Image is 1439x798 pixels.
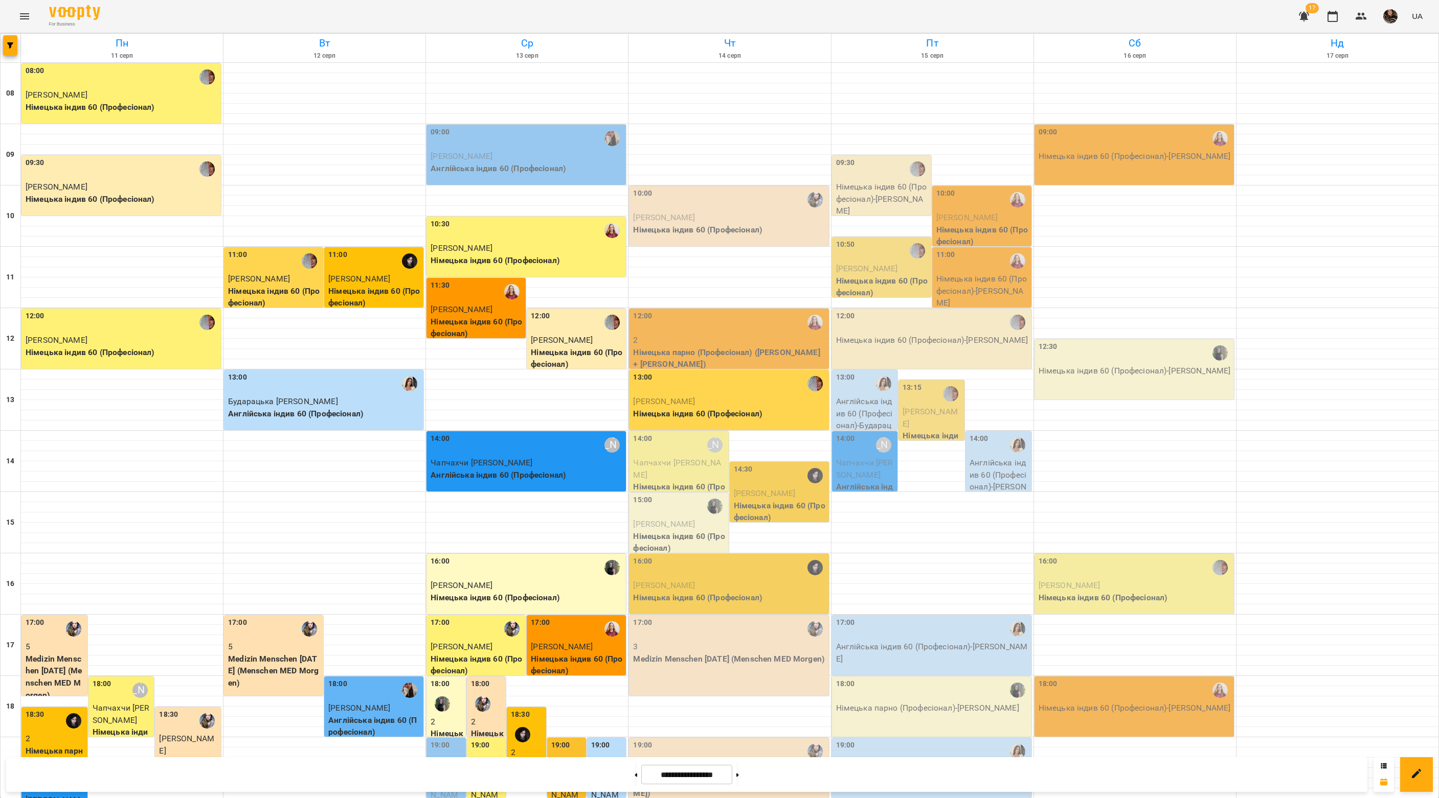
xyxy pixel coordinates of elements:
img: Голуб Наталія Олександрівна [475,696,490,712]
img: Гута Оксана Анатоліївна [807,376,823,391]
div: Мокієвець Альона Вікторівна [1212,683,1228,698]
p: 2 [26,733,85,745]
p: Німецька індив 60 (Професіонал) [26,346,219,359]
label: 10:00 [936,188,955,199]
h6: Ср [428,35,626,51]
p: Medizin Menschen [DATE] (Menschen MED Morgen) [633,653,826,665]
span: [PERSON_NAME] [836,264,898,273]
p: 2 [431,716,463,728]
label: 14:00 [431,433,449,444]
h6: 15 [6,517,14,528]
h6: 15 серп [833,51,1032,61]
p: Німецька індив 60 (Професіонал) [228,285,321,309]
span: [PERSON_NAME] [26,182,87,192]
label: 17:00 [531,617,550,628]
span: Чапчахчи [PERSON_NAME] [431,458,532,467]
p: Англійська індив 60 (Професіонал) [431,469,624,481]
img: Гута Оксана Анатоліївна [199,161,215,177]
label: 09:00 [1039,127,1058,138]
img: Мокієвець Альона Вікторівна [807,315,823,330]
span: [PERSON_NAME] [633,580,695,590]
div: Поліщук Анастасія Сергіївна [1212,345,1228,361]
div: Пустовіт Анастасія Володимирівна [876,376,891,391]
h6: Чт [630,35,829,51]
span: Чапчахчи [PERSON_NAME] [836,458,893,480]
img: Мокієвець Альона Вікторівна [1010,253,1025,269]
div: Луцюк Александра Андріївна [66,713,81,729]
label: 19:00 [836,740,855,751]
p: Німецька індив 60 (Професіонал) [633,592,826,604]
img: Гута Оксана Анатоліївна [199,69,215,85]
label: 18:00 [471,678,490,690]
img: Голуб Наталія Олександрівна [199,713,215,729]
p: Німецька індив 60 (Професіонал) - [PERSON_NAME] [1039,150,1232,162]
img: Луцюк Александра Андріївна [807,468,823,483]
img: Voopty Logo [49,5,100,20]
label: 13:15 [903,382,921,393]
div: Луцюк Александра Андріївна [807,560,823,575]
span: 17 [1306,3,1319,13]
label: 17:00 [26,617,44,628]
label: 19:00 [431,740,449,751]
img: Голуб Наталія Олександрівна [302,621,317,637]
h6: Вт [225,35,424,51]
img: Голуб Наталія Олександрівна [807,744,823,759]
label: 09:30 [836,157,855,169]
span: [PERSON_NAME] [734,488,796,498]
img: Мокієвець Альона Вікторівна [604,621,620,637]
img: Гута Оксана Анатоліївна [1212,560,1228,575]
div: Голуб Наталія Олександрівна [807,192,823,207]
span: [PERSON_NAME] [26,90,87,100]
label: 08:00 [26,65,44,77]
div: Грабівська Тетяна [604,437,620,453]
img: Гута Оксана Анатоліївна [199,315,215,330]
p: 3 [633,641,826,653]
label: 12:00 [26,311,44,322]
img: Гута Оксана Анатоліївна [604,315,620,330]
label: 18:30 [511,709,530,720]
div: Луцюк Александра Андріївна [515,727,530,742]
div: Гута Оксана Анатоліївна [910,243,925,259]
h6: Сб [1036,35,1234,51]
label: 19:00 [471,740,490,751]
h6: Пт [833,35,1032,51]
h6: 11 [6,272,14,283]
img: Пустовіт Анастасія Володимирівна [1010,437,1025,453]
p: Німецька індив 60 (Професіонал) [431,653,524,677]
img: Голуб Наталія Олександрівна [807,621,823,637]
p: Німецька індив 60 (Професіонал) [93,726,152,762]
div: Грабівська Тетяна [132,683,148,698]
img: Голуб Наталія Олександрівна [66,621,81,637]
label: 10:00 [633,188,652,199]
img: Пустовіт Анастасія Володимирівна [1010,744,1025,759]
p: Англійська індив 60 (Професіонал) - [PERSON_NAME] [970,457,1029,505]
img: Пустовіт Анастасія Володимирівна [402,376,417,391]
p: Німецька індив 60 (Професіонал) [531,653,624,677]
label: 11:00 [228,249,247,261]
div: Грабівська Тетяна [707,437,723,453]
p: Німецька індив 60 (Професіонал) [633,530,726,554]
img: Пустовіт Анастасія Володимирівна [1010,621,1025,637]
p: Німецька індив 60 (Професіонал) [431,592,624,604]
span: [PERSON_NAME] [431,642,492,651]
p: Німецька індив 60 (Професіонал) [936,224,1029,248]
img: Поліщук Анастасія Сергіївна [604,560,620,575]
img: Поліщук Анастасія Сергіївна [435,696,450,712]
img: Мокієвець Альона Вікторівна [604,223,620,238]
span: Чапчахчи [PERSON_NAME] [633,458,721,480]
h6: 08 [6,88,14,99]
label: 09:00 [431,127,449,138]
div: Гута Оксана Анатоліївна [1010,315,1025,330]
img: Мокієвець Альона Вікторівна [504,284,520,299]
div: Гута Оксана Анатоліївна [910,161,925,177]
label: 11:00 [936,249,955,261]
label: 13:00 [836,372,855,383]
